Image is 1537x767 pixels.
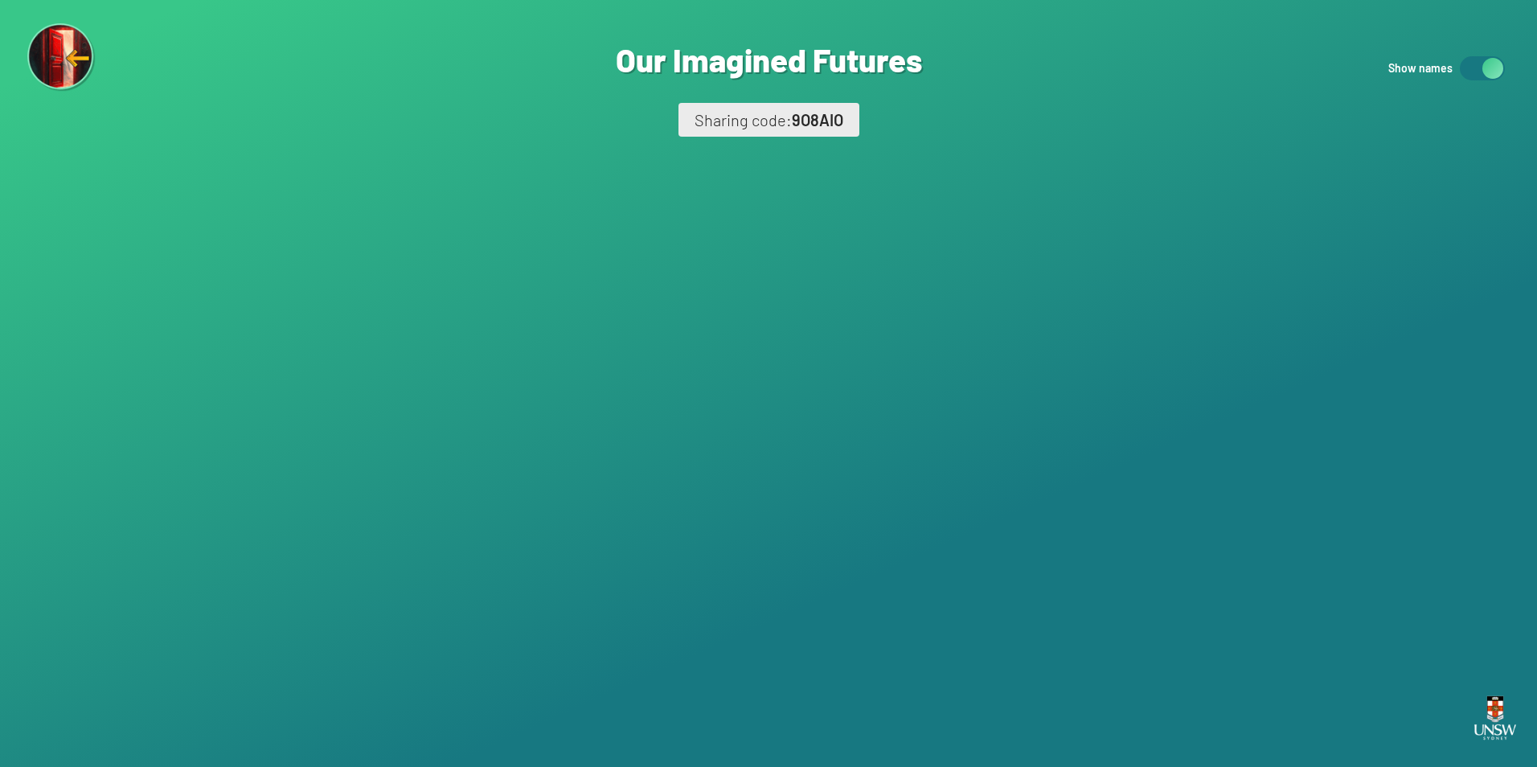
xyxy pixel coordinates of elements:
h1: Our Imagined Futures [616,40,922,79]
span: 9O8AIO [792,110,843,129]
p: Show names [1388,56,1453,80]
div: Sharing code: [678,103,859,137]
img: Exit [27,23,96,92]
img: UNSW [1468,687,1523,749]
